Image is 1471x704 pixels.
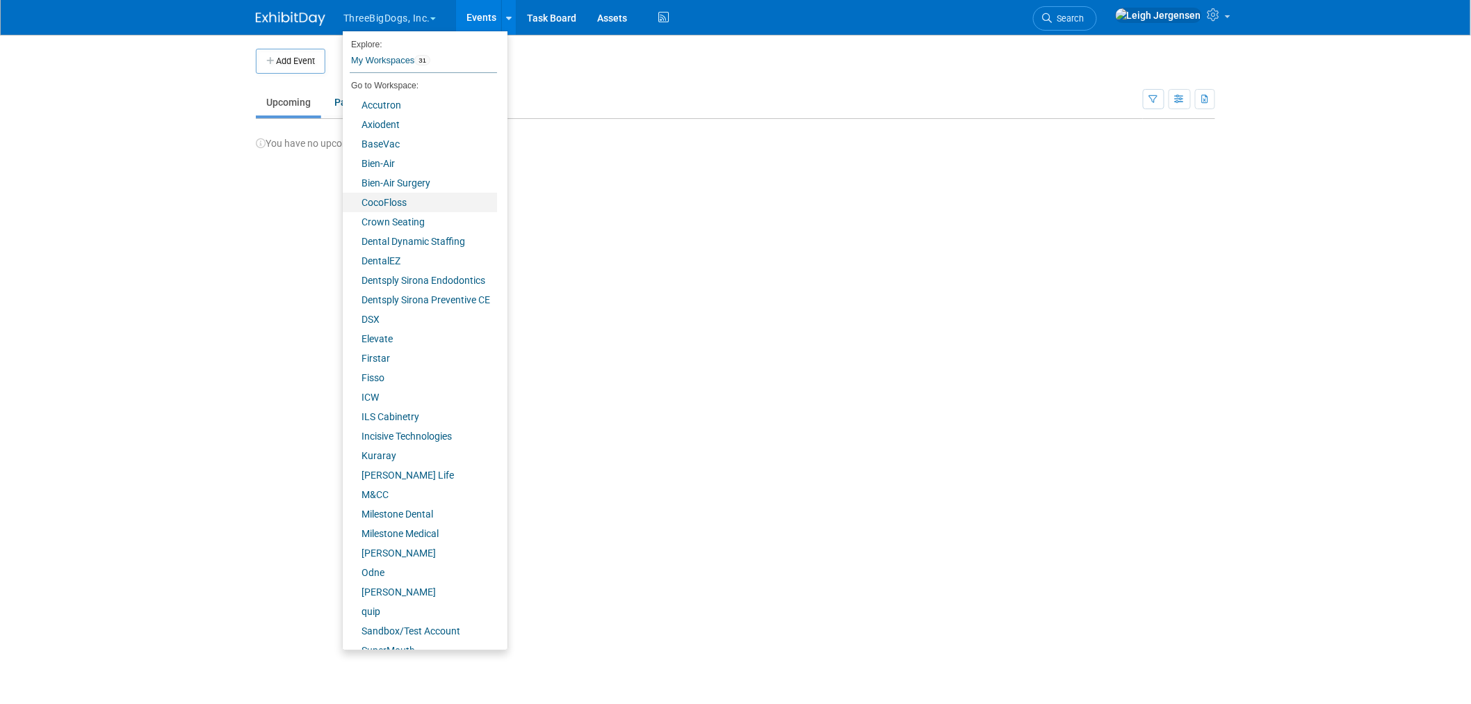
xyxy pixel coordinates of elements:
a: Milestone Dental [343,504,497,524]
a: Bien-Air Surgery [343,173,497,193]
a: Incisive Technologies [343,426,497,446]
span: 31 [414,55,430,66]
a: Sandbox/Test Account [343,621,497,641]
a: BaseVac [343,134,497,154]
span: Search [1052,13,1084,24]
a: Dental Dynamic Staffing [343,232,497,251]
a: ICW [343,387,497,407]
a: Upcoming [256,89,321,115]
a: My Workspaces31 [350,49,497,72]
li: Explore: [343,36,497,49]
a: [PERSON_NAME] Life [343,465,497,485]
a: DentalEZ [343,251,497,271]
a: Dentsply Sirona Preventive CE [343,290,497,310]
a: CocoFloss [343,193,497,212]
li: Go to Workspace: [343,77,497,95]
a: Fisso [343,368,497,387]
a: Odne [343,563,497,582]
a: Search [1033,6,1097,31]
a: DSX [343,310,497,329]
a: Axiodent [343,115,497,134]
a: Crown Seating [343,212,497,232]
a: Kuraray [343,446,497,465]
img: ExhibitDay [256,12,325,26]
a: Accutron [343,95,497,115]
button: Add Event [256,49,325,74]
a: M&CC [343,485,497,504]
a: Past9 [324,89,377,115]
a: [PERSON_NAME] [343,582,497,602]
a: ILS Cabinetry [343,407,497,426]
img: Leigh Jergensen [1115,8,1202,23]
a: SuperMouth [343,641,497,660]
a: quip [343,602,497,621]
a: Dentsply Sirona Endodontics [343,271,497,290]
a: Elevate [343,329,497,349]
a: [PERSON_NAME] [343,543,497,563]
span: You have no upcoming events. [256,138,397,149]
a: Bien-Air [343,154,497,173]
a: Milestone Medical [343,524,497,543]
a: Firstar [343,349,497,368]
